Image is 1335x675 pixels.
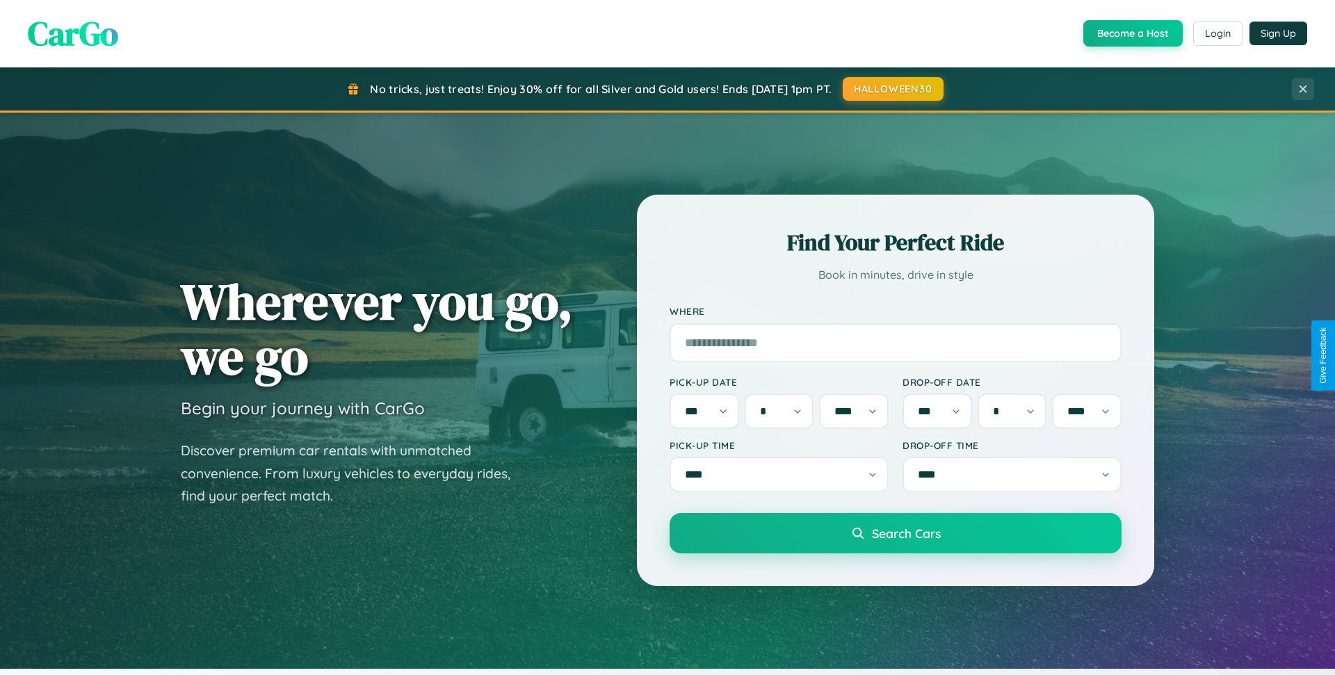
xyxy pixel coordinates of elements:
[670,306,1122,318] label: Where
[903,439,1122,451] label: Drop-off Time
[181,274,573,384] h1: Wherever you go, we go
[670,265,1122,285] p: Book in minutes, drive in style
[670,227,1122,258] h2: Find Your Perfect Ride
[181,398,425,418] h3: Begin your journey with CarGo
[670,376,889,388] label: Pick-up Date
[1249,22,1307,45] button: Sign Up
[872,526,941,541] span: Search Cars
[1318,327,1328,384] div: Give Feedback
[843,77,944,101] button: HALLOWEEN30
[670,513,1122,553] button: Search Cars
[181,439,528,507] p: Discover premium car rentals with unmatched convenience. From luxury vehicles to everyday rides, ...
[28,10,118,56] span: CarGo
[670,439,889,451] label: Pick-up Time
[1193,21,1243,46] button: Login
[1083,20,1183,47] button: Become a Host
[370,82,832,96] span: No tricks, just treats! Enjoy 30% off for all Silver and Gold users! Ends [DATE] 1pm PT.
[903,376,1122,388] label: Drop-off Date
